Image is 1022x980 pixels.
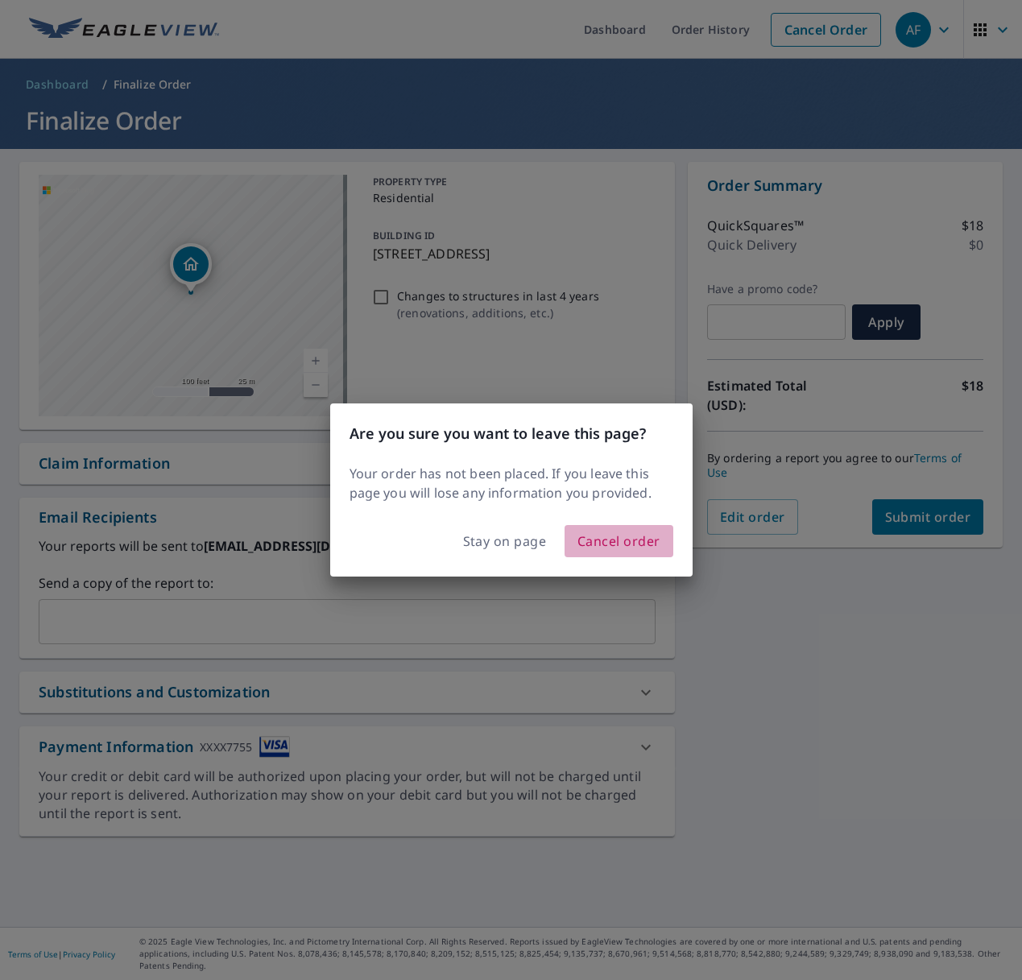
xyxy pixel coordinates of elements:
[577,530,660,552] span: Cancel order
[565,525,673,557] button: Cancel order
[451,526,559,556] button: Stay on page
[350,464,673,502] p: Your order has not been placed. If you leave this page you will lose any information you provided.
[463,530,547,552] span: Stay on page
[350,423,673,445] h3: Are you sure you want to leave this page?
